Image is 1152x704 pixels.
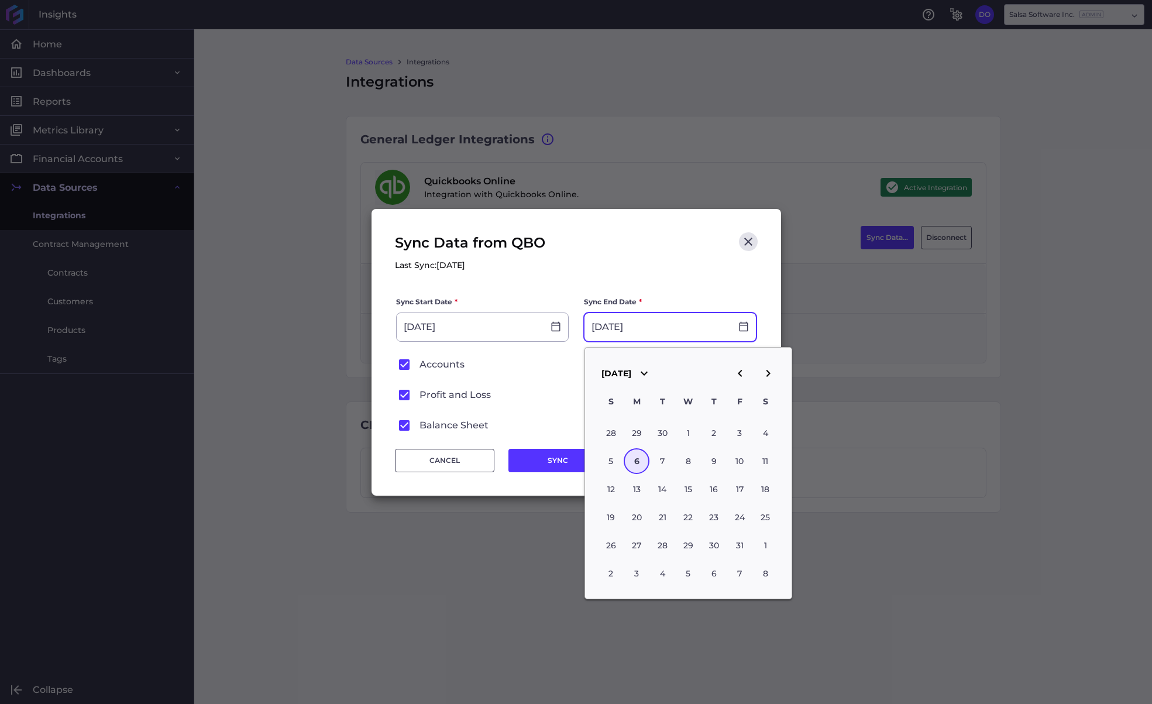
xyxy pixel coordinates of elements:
[624,533,649,558] div: Choose Monday, October 27th, 2025
[624,389,649,414] div: M
[419,388,491,402] span: Profit and Loss
[701,389,727,414] div: T
[624,476,649,502] div: Choose Monday, October 13th, 2025
[419,358,465,372] span: Accounts
[727,448,752,474] div: Choose Friday, October 10th, 2025
[598,448,624,474] div: Choose Sunday, October 5th, 2025
[395,449,494,472] button: CANCEL
[584,296,637,308] span: Sync End Date
[395,232,545,272] div: Sync Data from QBO
[701,476,727,502] div: Choose Thursday, October 16th, 2025
[584,313,731,341] input: Select Date
[649,504,675,530] div: Choose Tuesday, October 21st, 2025
[598,389,624,414] div: S
[649,420,675,446] div: Choose Tuesday, September 30th, 2025
[727,389,752,414] div: F
[739,232,758,251] button: Close
[649,533,675,558] div: Choose Tuesday, October 28th, 2025
[419,418,489,432] span: Balance Sheet
[649,448,675,474] div: Choose Tuesday, October 7th, 2025
[701,561,727,586] div: Choose Thursday, November 6th, 2025
[701,504,727,530] div: Choose Thursday, October 23rd, 2025
[752,420,778,446] div: Choose Saturday, October 4th, 2025
[727,561,752,586] div: Choose Friday, November 7th, 2025
[752,561,778,586] div: Choose Saturday, November 8th, 2025
[701,448,727,474] div: Choose Thursday, October 9th, 2025
[675,476,701,502] div: Choose Wednesday, October 15th, 2025
[594,359,658,387] button: [DATE]
[598,419,778,588] div: month 2025-10
[727,476,752,502] div: Choose Friday, October 17th, 2025
[649,389,675,414] div: T
[752,389,778,414] div: S
[624,561,649,586] div: Choose Monday, November 3rd, 2025
[752,476,778,502] div: Choose Saturday, October 18th, 2025
[727,420,752,446] div: Choose Friday, October 3rd, 2025
[624,448,649,474] div: Choose Monday, October 6th, 2025
[624,420,649,446] div: Choose Monday, September 29th, 2025
[675,389,701,414] div: W
[395,258,545,272] p: Last Sync: [DATE]
[701,420,727,446] div: Choose Thursday, October 2nd, 2025
[601,368,631,379] span: [DATE]
[752,504,778,530] div: Choose Saturday, October 25th, 2025
[727,533,752,558] div: Choose Friday, October 31st, 2025
[675,561,701,586] div: Choose Wednesday, November 5th, 2025
[598,533,624,558] div: Choose Sunday, October 26th, 2025
[701,533,727,558] div: Choose Thursday, October 30th, 2025
[598,476,624,502] div: Choose Sunday, October 12th, 2025
[649,561,675,586] div: Choose Tuesday, November 4th, 2025
[752,533,778,558] div: Choose Saturday, November 1st, 2025
[727,504,752,530] div: Choose Friday, October 24th, 2025
[649,476,675,502] div: Choose Tuesday, October 14th, 2025
[508,449,608,472] button: SYNC
[752,448,778,474] div: Choose Saturday, October 11th, 2025
[598,561,624,586] div: Choose Sunday, November 2nd, 2025
[624,504,649,530] div: Choose Monday, October 20th, 2025
[396,296,452,308] span: Sync Start Date
[675,420,701,446] div: Choose Wednesday, October 1st, 2025
[598,420,624,446] div: Choose Sunday, September 28th, 2025
[397,313,544,341] input: Select Date
[675,448,701,474] div: Choose Wednesday, October 8th, 2025
[598,504,624,530] div: Choose Sunday, October 19th, 2025
[675,504,701,530] div: Choose Wednesday, October 22nd, 2025
[675,533,701,558] div: Choose Wednesday, October 29th, 2025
